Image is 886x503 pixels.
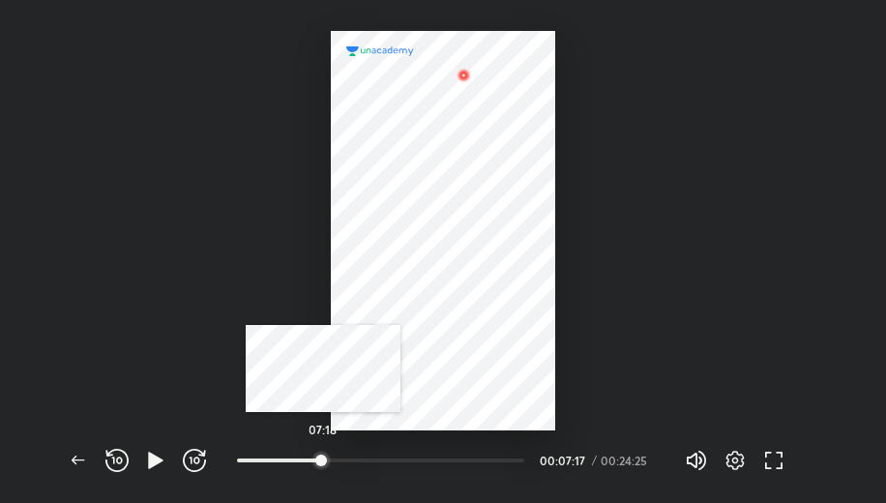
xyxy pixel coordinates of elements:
[309,424,337,435] h5: 07:18
[601,455,654,466] div: 00:24:25
[452,64,475,87] img: wMgqJGBwKWe8AAAAABJRU5ErkJggg==
[540,455,588,466] div: 00:07:17
[592,455,597,466] div: /
[346,46,414,56] img: logo.2a7e12a2.svg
